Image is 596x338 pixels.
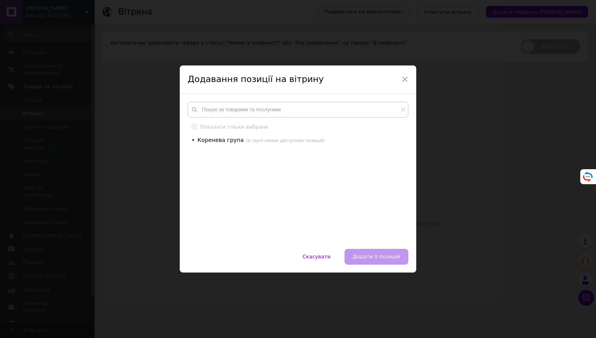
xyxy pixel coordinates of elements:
span: (в групі немає доступних позицій) [246,138,324,143]
button: Скасувати [294,249,339,265]
div: Додавання позиції на вітрину [180,65,416,94]
span: Коренева група [197,137,244,143]
span: × [401,73,408,86]
span: • [192,137,195,143]
span: Скасувати [302,254,330,260]
div: Показати тільки вибране [200,123,268,131]
input: Пошук за товарами та послугами [188,102,408,118]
